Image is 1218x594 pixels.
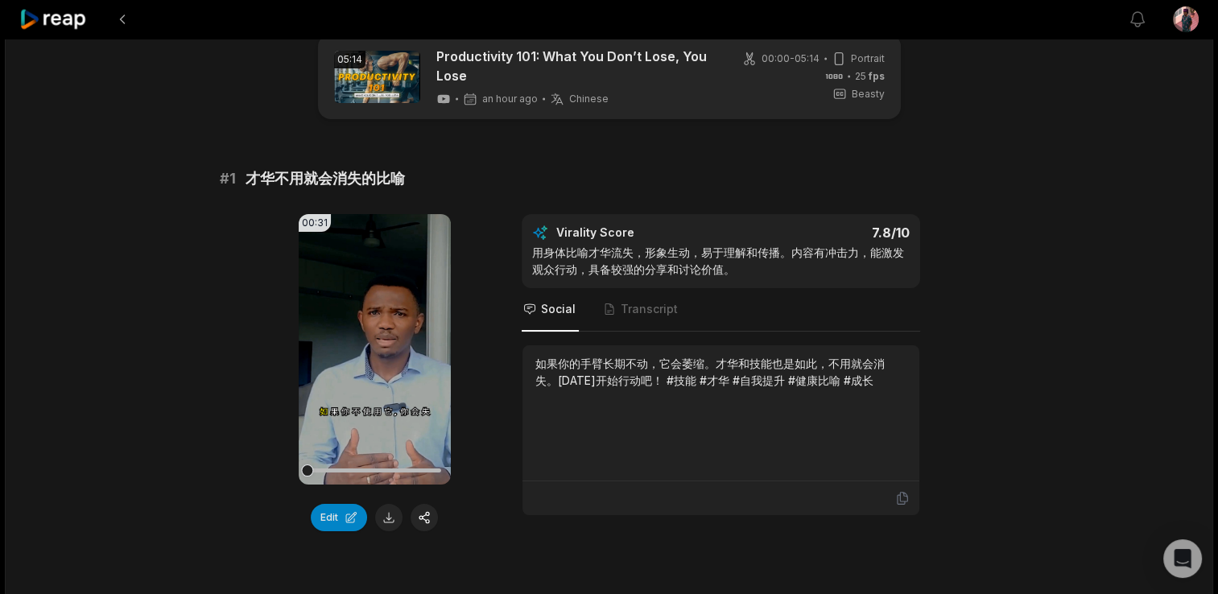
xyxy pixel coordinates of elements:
div: Virality Score [556,225,729,241]
a: Productivity 101: What You Don’t Lose, You Lose [436,47,714,85]
span: Transcript [621,301,678,317]
span: # 1 [220,167,236,190]
span: 00:00 - 05:14 [762,52,820,66]
span: Chinese [569,93,609,105]
video: Your browser does not support mp4 format. [299,214,451,485]
div: 如果你的手臂长期不动，它会萎缩。才华和技能也是如此，不用就会消失。[DATE]开始行动吧！ #技能 #才华 #自我提升 #健康比喻 #成长 [535,355,906,389]
span: Beasty [852,87,885,101]
span: 才华不用就会消失的比喻 [246,167,405,190]
button: Edit [311,504,367,531]
div: Open Intercom Messenger [1163,539,1202,578]
span: Social [541,301,576,317]
div: 用身体比喻才华流失，形象生动，易于理解和传播。内容有冲击力，能激发观众行动，具备较强的分享和讨论价值。 [532,244,910,278]
span: 25 [855,69,885,84]
div: 7.8 /10 [737,225,910,241]
span: Portrait [851,52,885,66]
span: an hour ago [482,93,538,105]
nav: Tabs [522,288,920,332]
span: fps [869,70,885,82]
